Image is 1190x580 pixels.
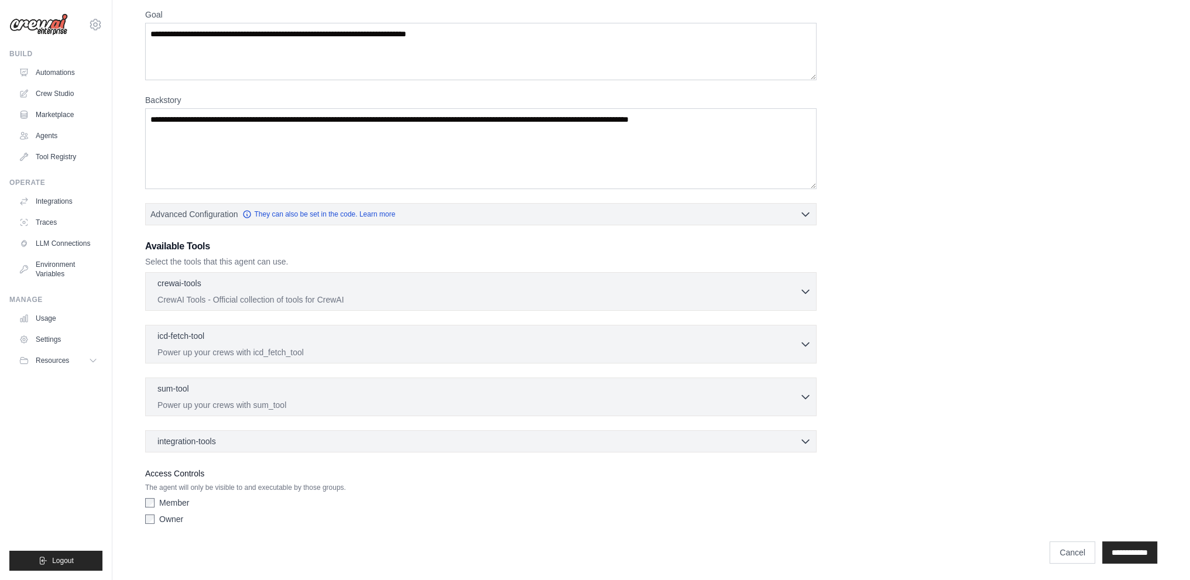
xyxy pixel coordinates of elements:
[145,256,817,267] p: Select the tools that this agent can use.
[150,383,811,411] button: sum-tool Power up your crews with sum_tool
[157,383,189,394] p: sum-tool
[1050,541,1095,564] a: Cancel
[14,126,102,145] a: Agents
[146,204,816,225] button: Advanced Configuration They can also be set in the code. Learn more
[157,294,800,306] p: CrewAI Tools - Official collection of tools for CrewAI
[52,556,74,565] span: Logout
[14,255,102,283] a: Environment Variables
[157,330,204,342] p: icd-fetch-tool
[145,9,817,20] label: Goal
[159,497,189,509] label: Member
[145,239,817,253] h3: Available Tools
[14,192,102,211] a: Integrations
[150,330,811,358] button: icd-fetch-tool Power up your crews with icd_fetch_tool
[14,351,102,370] button: Resources
[145,94,817,106] label: Backstory
[14,309,102,328] a: Usage
[150,435,811,447] button: integration-tools
[9,178,102,187] div: Operate
[159,513,183,525] label: Owner
[145,483,817,492] p: The agent will only be visible to and executable by those groups.
[9,295,102,304] div: Manage
[145,466,817,481] label: Access Controls
[14,147,102,166] a: Tool Registry
[150,277,811,306] button: crewai-tools CrewAI Tools - Official collection of tools for CrewAI
[14,63,102,82] a: Automations
[150,208,238,220] span: Advanced Configuration
[14,330,102,349] a: Settings
[9,49,102,59] div: Build
[14,213,102,232] a: Traces
[14,234,102,253] a: LLM Connections
[36,356,69,365] span: Resources
[157,277,201,289] p: crewai-tools
[9,551,102,571] button: Logout
[157,399,800,411] p: Power up your crews with sum_tool
[157,435,216,447] span: integration-tools
[157,346,800,358] p: Power up your crews with icd_fetch_tool
[14,105,102,124] a: Marketplace
[14,84,102,103] a: Crew Studio
[242,210,395,219] a: They can also be set in the code. Learn more
[9,13,68,36] img: Logo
